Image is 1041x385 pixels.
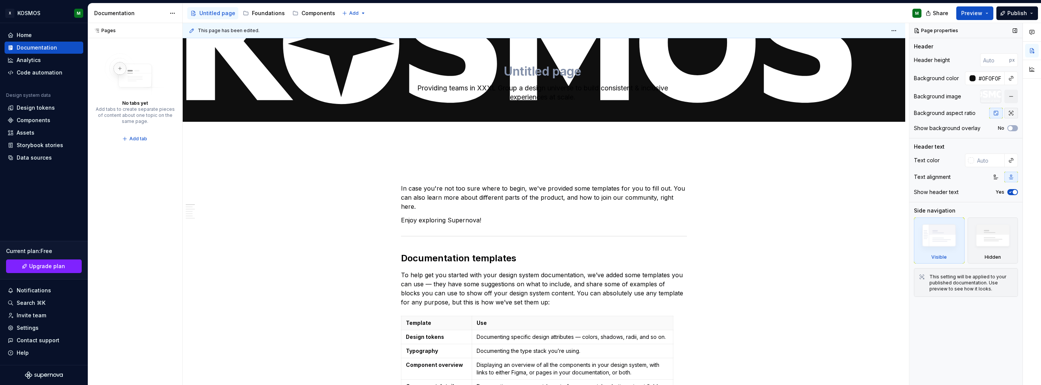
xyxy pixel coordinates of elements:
[5,139,83,151] a: Storybook stories
[401,184,687,211] p: In case you're not too sure where to begin, we've provided some templates for you to fill out. Yo...
[91,28,116,34] div: Pages
[17,56,41,64] div: Analytics
[5,67,83,79] a: Code automation
[477,319,668,327] p: Use
[5,347,83,359] button: Help
[187,6,338,21] div: Page tree
[996,189,1004,195] label: Yes
[240,7,288,19] a: Foundations
[914,173,951,181] div: Text alignment
[401,270,687,307] p: To help get you started with your design system documentation, we’ve added some templates you can...
[77,10,81,16] div: M
[5,334,83,346] button: Contact support
[6,259,82,273] a: Upgrade plan
[5,29,83,41] a: Home
[1007,9,1027,17] span: Publish
[17,116,50,124] div: Components
[17,104,55,112] div: Design tokens
[998,125,1004,131] label: No
[17,287,51,294] div: Notifications
[17,312,46,319] div: Invite team
[6,92,51,98] div: Design system data
[985,254,1001,260] div: Hidden
[914,217,965,264] div: Visible
[5,114,83,126] a: Components
[914,43,933,50] div: Header
[17,44,57,51] div: Documentation
[289,7,338,19] a: Components
[399,82,685,103] textarea: Providing teams in XXXL Group a design universe to build consistent & inclusive experiences at sc...
[17,141,63,149] div: Storybook stories
[129,136,147,142] span: Add tab
[914,109,976,117] div: Background aspect ratio
[2,5,86,21] button: XKOSMOSM
[17,129,34,137] div: Assets
[340,8,368,19] button: Add
[5,42,83,54] a: Documentation
[5,102,83,114] a: Design tokens
[915,10,919,16] div: M
[996,6,1038,20] button: Publish
[914,124,980,132] div: Show background overlay
[17,31,32,39] div: Home
[477,361,668,376] p: Displaying an overview of all the components in your design system, with links to either Figma, o...
[198,28,259,34] span: This page has been edited.
[17,9,40,17] div: KOSMOS
[5,152,83,164] a: Data sources
[1009,57,1015,63] p: px
[931,254,947,260] div: Visible
[976,71,1005,85] input: Auto
[301,9,335,17] div: Components
[252,9,285,17] div: Foundations
[5,127,83,139] a: Assets
[199,9,235,17] div: Untitled page
[406,348,438,354] strong: Typography
[17,337,59,344] div: Contact support
[914,56,950,64] div: Header height
[956,6,993,20] button: Preview
[914,143,945,151] div: Header text
[477,333,668,341] p: Documenting specific design attributes — colors, shadows, radii, and so on.
[406,362,463,368] strong: Component overview
[5,284,83,297] button: Notifications
[929,274,1013,292] div: This setting will be applied to your published documentation. Use preview to see how it looks.
[25,371,63,379] svg: Supernova Logo
[349,10,359,16] span: Add
[5,309,83,321] a: Invite team
[5,54,83,66] a: Analytics
[95,106,175,124] div: Add tabs to create separate pieces of content about one topic on the same page.
[17,324,39,332] div: Settings
[122,100,148,106] div: No tabs yet
[17,299,45,307] div: Search ⌘K
[401,216,687,225] p: Enjoy exploring Supernova!
[5,9,14,18] div: X
[914,188,959,196] div: Show header text
[6,247,82,255] div: Current plan : Free
[187,7,238,19] a: Untitled page
[980,53,1009,67] input: Auto
[922,6,953,20] button: Share
[406,334,444,340] strong: Design tokens
[933,9,948,17] span: Share
[974,154,1005,167] input: Auto
[914,207,956,214] div: Side navigation
[17,154,52,161] div: Data sources
[914,93,961,100] div: Background image
[17,69,62,76] div: Code automation
[120,134,151,144] button: Add tab
[94,9,166,17] div: Documentation
[5,297,83,309] button: Search ⌘K
[968,217,1018,264] div: Hidden
[961,9,982,17] span: Preview
[406,319,467,327] p: Template
[914,75,959,82] div: Background color
[401,252,687,264] h2: Documentation templates
[29,262,65,270] span: Upgrade plan
[914,157,940,164] div: Text color
[17,349,29,357] div: Help
[477,347,668,355] p: Documenting the type stack you’re using.
[5,322,83,334] a: Settings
